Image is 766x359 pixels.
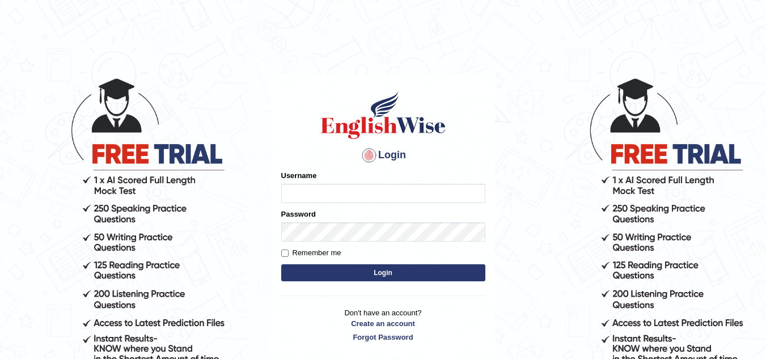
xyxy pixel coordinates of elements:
[281,332,485,343] a: Forgot Password
[281,146,485,164] h4: Login
[281,318,485,329] a: Create an account
[281,307,485,343] p: Don't have an account?
[281,264,485,281] button: Login
[281,170,317,181] label: Username
[281,247,341,259] label: Remember me
[319,90,448,141] img: Logo of English Wise sign in for intelligent practice with AI
[281,209,316,219] label: Password
[281,250,289,257] input: Remember me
